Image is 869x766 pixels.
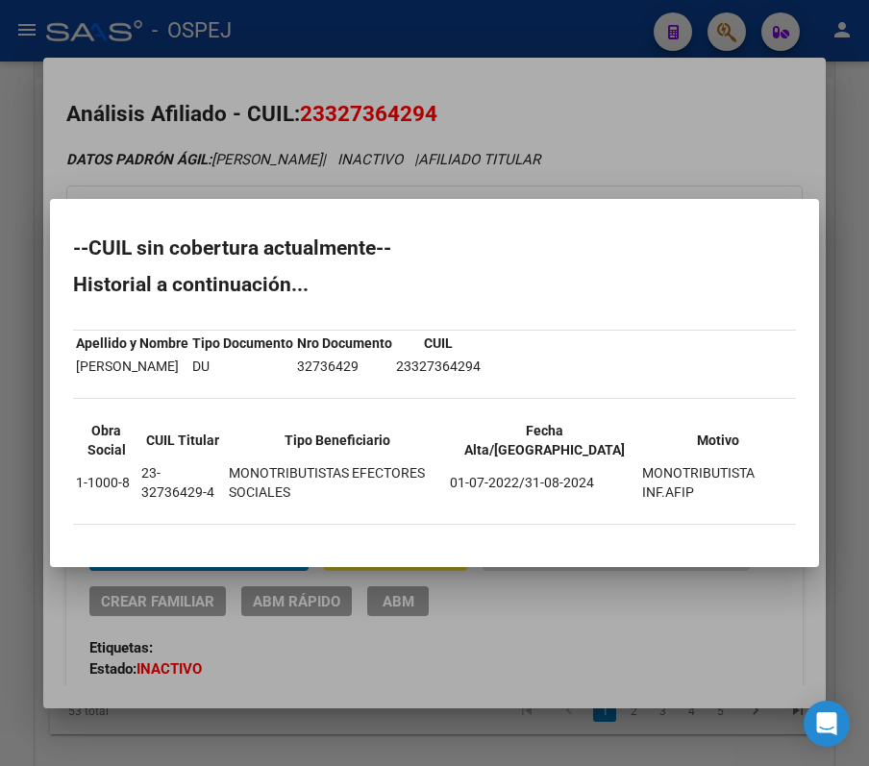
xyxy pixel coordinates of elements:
th: Motivo [641,420,794,460]
th: Tipo Beneficiario [228,420,447,460]
td: 01-07-2022/31-08-2024 [449,462,639,503]
div: Open Intercom Messenger [804,701,850,747]
td: 23327364294 [395,356,482,377]
td: 23-32736429-4 [140,462,226,503]
h2: --CUIL sin cobertura actualmente-- [73,238,796,258]
td: 1-1000-8 [75,462,138,503]
th: Apellido y Nombre [75,333,189,354]
td: DU [191,356,294,377]
th: CUIL [395,333,482,354]
th: CUIL Titular [140,420,226,460]
th: Fecha Alta/[GEOGRAPHIC_DATA] [449,420,639,460]
h2: Historial a continuación... [73,275,796,294]
td: MONOTRIBUTISTA INF.AFIP [641,462,794,503]
td: 32736429 [296,356,393,377]
th: Nro Documento [296,333,393,354]
th: Obra Social [75,420,138,460]
td: [PERSON_NAME] [75,356,189,377]
td: MONOTRIBUTISTAS EFECTORES SOCIALES [228,462,447,503]
th: Tipo Documento [191,333,294,354]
